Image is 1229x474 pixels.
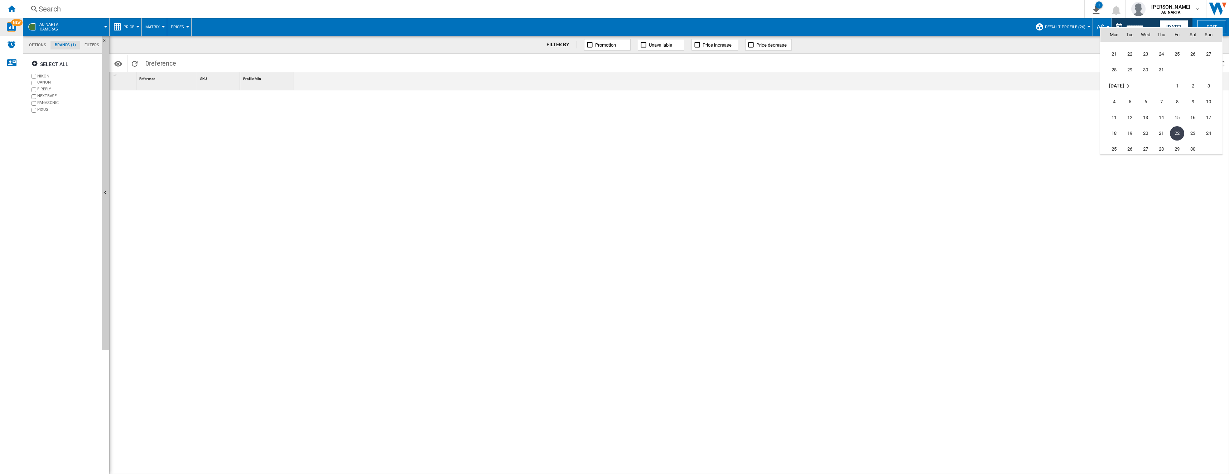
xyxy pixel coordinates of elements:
[1138,126,1153,141] span: 20
[1170,95,1184,109] span: 8
[1138,94,1153,110] td: Wednesday November 6 2024
[1100,110,1122,125] td: Monday November 11 2024
[1153,125,1169,141] td: Thursday November 21 2024
[1122,110,1138,125] td: Tuesday November 12 2024
[1201,28,1222,42] th: Sun
[1138,95,1153,109] span: 6
[1169,78,1185,94] td: Friday November 1 2024
[1138,141,1153,157] td: Wednesday November 27 2024
[1122,62,1138,78] td: Tuesday October 29 2024
[1154,63,1168,77] span: 31
[1201,47,1216,61] span: 27
[1153,46,1169,62] td: Thursday October 24 2024
[1100,125,1222,141] tr: Week 4
[1100,28,1222,154] md-calendar: Calendar
[1185,141,1201,157] td: Saturday November 30 2024
[1123,126,1137,141] span: 19
[1138,110,1153,125] span: 13
[1138,142,1153,156] span: 27
[1122,46,1138,62] td: Tuesday October 22 2024
[1154,95,1168,109] span: 7
[1169,46,1185,62] td: Friday October 25 2024
[1138,62,1153,78] td: Wednesday October 30 2024
[1107,63,1121,77] span: 28
[1185,94,1201,110] td: Saturday November 9 2024
[1100,78,1222,94] tr: Week 1
[1138,110,1153,125] td: Wednesday November 13 2024
[1153,62,1169,78] td: Thursday October 31 2024
[1153,28,1169,42] th: Thu
[1100,46,1122,62] td: Monday October 21 2024
[1201,110,1216,125] span: 17
[1109,83,1124,89] span: [DATE]
[1123,95,1137,109] span: 5
[1201,95,1216,109] span: 10
[1170,126,1184,141] span: 22
[1123,110,1137,125] span: 12
[1107,142,1121,156] span: 25
[1170,79,1184,93] span: 1
[1153,94,1169,110] td: Thursday November 7 2024
[1186,126,1200,141] span: 23
[1201,78,1222,94] td: Sunday November 3 2024
[1185,46,1201,62] td: Saturday October 26 2024
[1107,47,1121,61] span: 21
[1122,125,1138,141] td: Tuesday November 19 2024
[1170,47,1184,61] span: 25
[1154,142,1168,156] span: 28
[1154,110,1168,125] span: 14
[1185,28,1201,42] th: Sat
[1138,125,1153,141] td: Wednesday November 20 2024
[1138,46,1153,62] td: Wednesday October 23 2024
[1100,62,1122,78] td: Monday October 28 2024
[1186,110,1200,125] span: 16
[1186,47,1200,61] span: 26
[1100,141,1222,157] tr: Week 5
[1169,110,1185,125] td: Friday November 15 2024
[1153,141,1169,157] td: Thursday November 28 2024
[1100,94,1222,110] tr: Week 2
[1201,46,1222,62] td: Sunday October 27 2024
[1185,78,1201,94] td: Saturday November 2 2024
[1201,94,1222,110] td: Sunday November 10 2024
[1138,47,1153,61] span: 23
[1100,78,1153,94] td: November 2024
[1186,95,1200,109] span: 9
[1169,94,1185,110] td: Friday November 8 2024
[1169,28,1185,42] th: Fri
[1123,63,1137,77] span: 29
[1107,95,1121,109] span: 4
[1123,142,1137,156] span: 26
[1122,94,1138,110] td: Tuesday November 5 2024
[1169,141,1185,157] td: Friday November 29 2024
[1201,126,1216,141] span: 24
[1122,141,1138,157] td: Tuesday November 26 2024
[1201,110,1222,125] td: Sunday November 17 2024
[1201,79,1216,93] span: 3
[1185,110,1201,125] td: Saturday November 16 2024
[1170,110,1184,125] span: 15
[1154,126,1168,141] span: 21
[1100,62,1222,78] tr: Week 5
[1100,46,1222,62] tr: Week 4
[1186,142,1200,156] span: 30
[1185,125,1201,141] td: Saturday November 23 2024
[1100,94,1122,110] td: Monday November 4 2024
[1138,63,1153,77] span: 30
[1107,110,1121,125] span: 11
[1201,125,1222,141] td: Sunday November 24 2024
[1170,142,1184,156] span: 29
[1186,79,1200,93] span: 2
[1153,110,1169,125] td: Thursday November 14 2024
[1154,47,1168,61] span: 24
[1169,125,1185,141] td: Friday November 22 2024
[1138,28,1153,42] th: Wed
[1100,28,1122,42] th: Mon
[1122,28,1138,42] th: Tue
[1100,110,1222,125] tr: Week 3
[1107,126,1121,141] span: 18
[1123,47,1137,61] span: 22
[1100,141,1122,157] td: Monday November 25 2024
[1100,125,1122,141] td: Monday November 18 2024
